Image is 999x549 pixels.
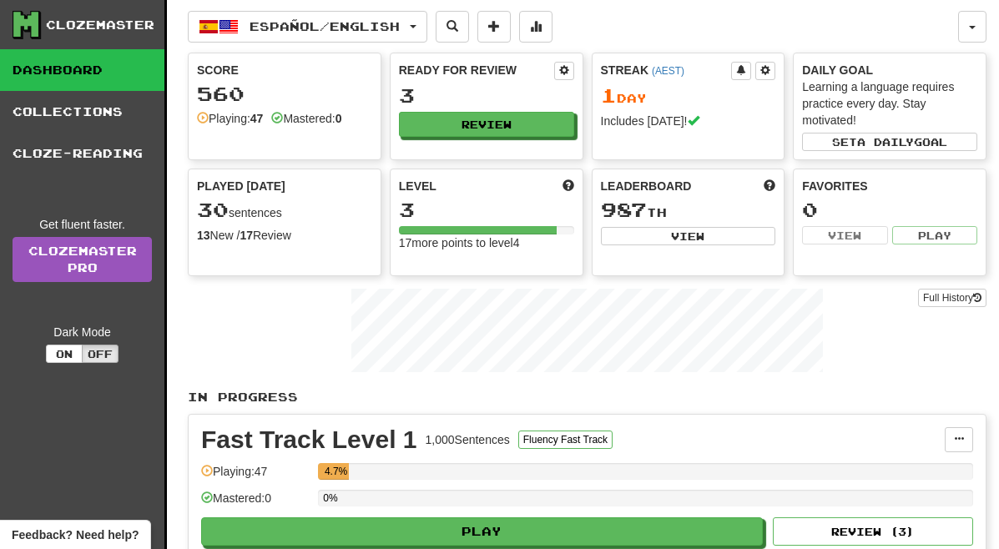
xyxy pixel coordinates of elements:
[197,83,372,104] div: 560
[601,113,776,129] div: Includes [DATE]!
[336,112,342,125] strong: 0
[323,463,349,480] div: 4.7%
[857,136,914,148] span: a daily
[13,324,152,340] div: Dark Mode
[802,133,977,151] button: Seta dailygoal
[201,463,310,491] div: Playing: 47
[519,11,552,43] button: More stats
[601,83,617,107] span: 1
[197,227,372,244] div: New / Review
[399,199,574,220] div: 3
[802,78,977,128] div: Learning a language requires practice every day. Stay motivated!
[13,216,152,233] div: Get fluent faster.
[46,17,154,33] div: Clozemaster
[399,62,554,78] div: Ready for Review
[802,226,887,244] button: View
[918,289,986,307] button: Full History
[13,237,152,282] a: ClozemasterPro
[201,490,310,517] div: Mastered: 0
[240,229,253,242] strong: 17
[399,112,574,137] button: Review
[436,11,469,43] button: Search sentences
[188,11,427,43] button: Español/English
[518,431,613,449] button: Fluency Fast Track
[201,517,763,546] button: Play
[477,11,511,43] button: Add sentence to collection
[188,389,986,405] p: In Progress
[892,226,977,244] button: Play
[46,345,83,363] button: On
[764,178,775,194] span: This week in points, UTC
[601,178,692,194] span: Leaderboard
[197,199,372,221] div: sentences
[601,62,732,78] div: Streak
[197,198,229,221] span: 30
[197,110,263,127] div: Playing:
[563,178,574,194] span: Score more points to level up
[426,431,510,448] div: 1,000 Sentences
[197,229,210,242] strong: 13
[399,234,574,251] div: 17 more points to level 4
[250,112,264,125] strong: 47
[802,199,977,220] div: 0
[399,178,436,194] span: Level
[197,62,372,78] div: Score
[197,178,285,194] span: Played [DATE]
[802,62,977,78] div: Daily Goal
[652,65,684,77] a: (AEST)
[399,85,574,106] div: 3
[201,427,417,452] div: Fast Track Level 1
[82,345,119,363] button: Off
[601,198,647,221] span: 987
[12,526,139,543] span: Open feedback widget
[802,178,977,194] div: Favorites
[773,517,973,546] button: Review (3)
[250,19,400,33] span: Español / English
[601,199,776,221] div: th
[601,227,776,245] button: View
[271,110,341,127] div: Mastered:
[601,85,776,107] div: Day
